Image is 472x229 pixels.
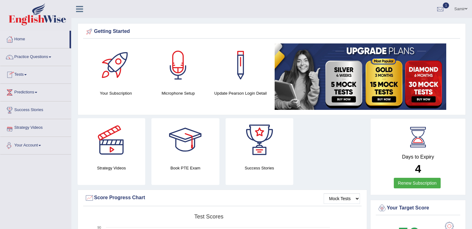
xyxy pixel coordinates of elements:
[377,154,459,160] h4: Days to Expiry
[88,90,144,97] h4: Your Subscription
[443,2,449,8] span: 1
[226,165,293,171] h4: Success Stories
[150,90,206,97] h4: Microphone Setup
[0,84,71,99] a: Predictions
[377,204,459,213] div: Your Target Score
[0,137,71,152] a: Your Account
[85,27,459,36] div: Getting Started
[213,90,269,97] h4: Update Pearson Login Detail
[85,193,360,203] div: Score Progress Chart
[151,165,219,171] h4: Book PTE Exam
[0,66,71,82] a: Tests
[0,31,70,46] a: Home
[194,213,223,220] tspan: Test scores
[0,119,71,135] a: Strategy Videos
[275,43,446,110] img: small5.jpg
[0,48,71,64] a: Practice Questions
[394,178,441,188] a: Renew Subscription
[415,163,421,175] b: 4
[78,165,145,171] h4: Strategy Videos
[0,101,71,117] a: Success Stories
